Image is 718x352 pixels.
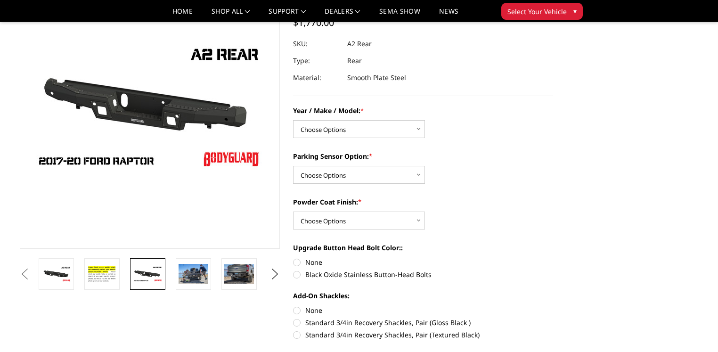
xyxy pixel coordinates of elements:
dt: Type: [293,52,340,69]
label: Standard 3/4in Recovery Shackles, Pair (Gloss Black ) [293,318,553,327]
dt: Material: [293,69,340,86]
button: Previous [17,267,32,281]
button: Next [268,267,282,281]
label: Upgrade Button Head Bolt Color:: [293,243,553,253]
img: A2 Series - Rear Bumper [133,266,163,282]
label: Add-On Shackles: [293,291,553,301]
label: Year / Make / Model: [293,106,553,115]
img: A2 Series - Rear Bumper [224,264,254,284]
a: Dealers [325,8,360,22]
a: News [439,8,458,22]
dd: Rear [347,52,362,69]
img: A2 Series - Rear Bumper [41,266,71,282]
dd: Smooth Plate Steel [347,69,406,86]
img: A2 Series - Rear Bumper [179,264,208,284]
span: Select Your Vehicle [507,7,567,16]
span: $1,770.00 [293,16,334,29]
label: None [293,305,553,315]
label: Powder Coat Finish: [293,197,553,207]
a: shop all [212,8,250,22]
label: Black Oxide Stainless Button-Head Bolts [293,270,553,279]
label: None [293,257,553,267]
button: Select Your Vehicle [501,3,583,20]
label: Standard 3/4in Recovery Shackles, Pair (Textured Black) [293,330,553,340]
dd: A2 Rear [347,35,372,52]
dt: SKU: [293,35,340,52]
a: SEMA Show [379,8,420,22]
a: Support [269,8,306,22]
a: Home [172,8,193,22]
span: ▾ [573,6,577,16]
label: Parking Sensor Option: [293,151,553,161]
img: A2 Series - Rear Bumper [87,264,117,284]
